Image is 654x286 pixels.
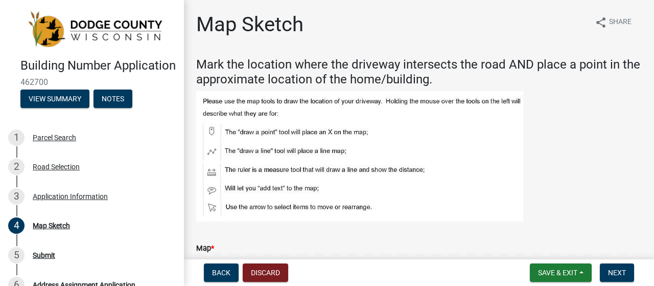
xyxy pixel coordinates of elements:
span: 462700 [20,77,163,87]
h1: Map Sketch [196,12,303,37]
div: 2 [8,159,25,175]
button: Back [204,263,239,282]
h4: Mark the location where the driveway intersects the road AND place a point in the approximate loc... [196,57,642,87]
span: Share [609,16,632,29]
wm-modal-confirm: Summary [20,95,89,103]
img: Dodge County, Wisconsin [20,11,168,48]
button: shareShare [587,12,640,32]
label: Map [196,245,214,252]
button: Notes [94,90,132,108]
div: Application Information [33,193,108,200]
div: Parcel Search [33,134,76,141]
div: 3 [8,188,25,205]
div: Map Sketch [33,222,70,229]
div: 4 [8,217,25,234]
div: Submit [33,252,55,259]
button: Save & Exit [530,263,592,282]
button: Discard [243,263,288,282]
button: Next [600,263,634,282]
span: Next [608,269,626,277]
i: share [595,16,607,29]
div: 5 [8,247,25,263]
img: map_tools_help-sm_24441579-28a2-454c-9132-f70407ae53ac.jpg [196,91,523,222]
div: Road Selection [33,163,80,170]
h4: Building Number Application [20,58,176,73]
wm-modal-confirm: Notes [94,95,132,103]
span: Back [212,269,230,277]
div: 1 [8,129,25,146]
span: Save & Exit [538,269,577,277]
button: View Summary [20,90,89,108]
